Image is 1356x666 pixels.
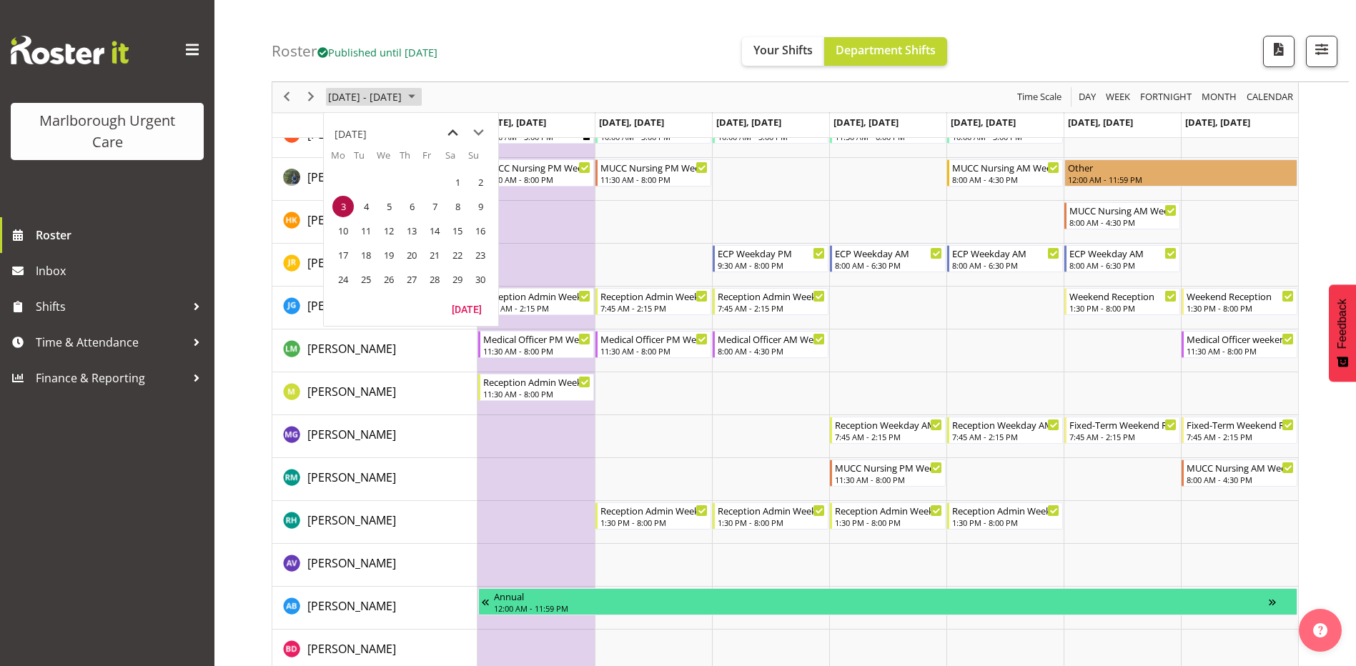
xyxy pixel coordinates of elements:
[483,174,590,185] div: 11:30 AM - 8:00 PM
[718,259,825,271] div: 9:30 AM - 8:00 PM
[1329,284,1356,382] button: Feedback - Show survey
[307,598,396,614] span: [PERSON_NAME]
[272,329,477,372] td: Luqman Mohd Jani resource
[713,502,828,530] div: Rochelle Harris"s event - Reception Admin Weekday PM Begin From Wednesday, November 5, 2025 at 1:...
[836,42,936,58] span: Department Shifts
[478,288,594,315] div: Josephine Godinez"s event - Reception Admin Weekday AM Begin From Monday, November 3, 2025 at 7:4...
[332,244,354,266] span: Monday, November 17, 2025
[713,288,828,315] div: Josephine Godinez"s event - Reception Admin Weekday AM Begin From Wednesday, November 5, 2025 at ...
[272,158,477,201] td: Gloria Varghese resource
[718,503,825,517] div: Reception Admin Weekday PM
[951,116,1016,129] span: [DATE], [DATE]
[830,459,946,487] div: Rachel Murphy"s event - MUCC Nursing PM Weekday Begin From Thursday, November 6, 2025 at 11:30:00...
[307,340,396,357] a: [PERSON_NAME]
[952,417,1059,432] div: Reception Weekday AM
[25,110,189,153] div: Marlborough Urgent Care
[331,149,354,170] th: Mo
[36,260,207,282] span: Inbox
[600,517,708,528] div: 1:30 PM - 8:00 PM
[947,502,1063,530] div: Rochelle Harris"s event - Reception Admin Weekday PM Begin From Friday, November 7, 2025 at 1:30:...
[1187,460,1294,474] div: MUCC Nursing AM Weekends
[1064,159,1297,187] div: Gloria Varghese"s event - Other Begin From Saturday, November 8, 2025 at 12:00:00 AM GMT+13:00 En...
[377,149,400,170] th: We
[1187,332,1294,346] div: Medical Officer weekend
[447,172,468,193] span: Saturday, November 1, 2025
[1244,89,1296,106] button: Month
[1104,89,1133,106] button: Timeline Week
[307,255,396,271] span: [PERSON_NAME]
[483,374,590,389] div: Reception Admin Weekday PM
[600,302,708,314] div: 7:45 AM - 2:15 PM
[718,517,825,528] div: 1:30 PM - 8:00 PM
[355,244,377,266] span: Tuesday, November 18, 2025
[36,332,186,353] span: Time & Attendance
[307,469,396,485] span: [PERSON_NAME]
[378,196,400,217] span: Wednesday, November 5, 2025
[1068,116,1133,129] span: [DATE], [DATE]
[307,597,396,615] a: [PERSON_NAME]
[307,212,396,228] span: [PERSON_NAME]
[424,244,445,266] span: Friday, November 21, 2025
[307,169,396,186] a: [PERSON_NAME]
[332,269,354,290] span: Monday, November 24, 2025
[600,174,708,185] div: 11:30 AM - 8:00 PM
[483,289,590,303] div: Reception Admin Weekday AM
[307,126,396,142] span: [PERSON_NAME]
[1187,345,1294,357] div: 11:30 AM - 8:00 PM
[422,149,445,170] th: Fr
[835,474,942,485] div: 11:30 AM - 8:00 PM
[465,120,491,146] button: next month
[1069,302,1177,314] div: 1:30 PM - 8:00 PM
[354,149,377,170] th: Tu
[307,254,396,272] a: [PERSON_NAME]
[355,269,377,290] span: Tuesday, November 25, 2025
[470,244,491,266] span: Sunday, November 23, 2025
[274,82,299,112] div: previous period
[483,345,590,357] div: 11:30 AM - 8:00 PM
[947,417,1063,444] div: Megan Gander"s event - Reception Weekday AM Begin From Friday, November 7, 2025 at 7:45:00 AM GMT...
[299,82,323,112] div: next period
[36,367,186,389] span: Finance & Reporting
[478,159,594,187] div: Gloria Varghese"s event - MUCC Nursing PM Weekday Begin From Monday, November 3, 2025 at 11:30:00...
[470,269,491,290] span: Sunday, November 30, 2025
[600,289,708,303] div: Reception Admin Weekday AM
[1069,431,1177,442] div: 7:45 AM - 2:15 PM
[1199,89,1239,106] button: Timeline Month
[277,89,297,106] button: Previous
[272,587,477,630] td: Andrew Brooks resource
[824,37,947,66] button: Department Shifts
[1245,89,1295,106] span: calendar
[272,458,477,501] td: Rachel Murphy resource
[1185,116,1250,129] span: [DATE], [DATE]
[1064,202,1180,229] div: Hayley Keown"s event - MUCC Nursing AM Weekends Begin From Saturday, November 8, 2025 at 8:00:00 ...
[1182,331,1297,358] div: Luqman Mohd Jani"s event - Medical Officer weekend Begin From Sunday, November 9, 2025 at 11:30:0...
[307,427,396,442] span: [PERSON_NAME]
[1187,417,1294,432] div: Fixed-Term Weekend Reception
[1064,245,1180,272] div: Jacinta Rangi"s event - ECP Weekday AM Begin From Saturday, November 8, 2025 at 8:00:00 AM GMT+13...
[307,469,396,486] a: [PERSON_NAME]
[272,544,477,587] td: Amber Venning-Slater resource
[947,159,1063,187] div: Gloria Varghese"s event - MUCC Nursing AM Weekday Begin From Friday, November 7, 2025 at 8:00:00 ...
[1138,89,1194,106] button: Fortnight
[447,196,468,217] span: Saturday, November 8, 2025
[401,196,422,217] span: Thursday, November 6, 2025
[447,220,468,242] span: Saturday, November 15, 2025
[952,517,1059,528] div: 1:30 PM - 8:00 PM
[835,503,942,517] div: Reception Admin Weekday PM
[494,589,1269,603] div: Annual
[1069,203,1177,217] div: MUCC Nursing AM Weekends
[742,37,824,66] button: Your Shifts
[1069,417,1177,432] div: Fixed-Term Weekend Reception
[307,298,396,314] span: [PERSON_NAME]
[1077,89,1097,106] span: Day
[445,149,468,170] th: Sa
[830,502,946,530] div: Rochelle Harris"s event - Reception Admin Weekday PM Begin From Thursday, November 6, 2025 at 1:3...
[1306,36,1337,67] button: Filter Shifts
[302,89,321,106] button: Next
[718,246,825,260] div: ECP Weekday PM
[1069,259,1177,271] div: 8:00 AM - 6:30 PM
[401,269,422,290] span: Thursday, November 27, 2025
[833,116,899,129] span: [DATE], [DATE]
[952,431,1059,442] div: 7:45 AM - 2:15 PM
[1187,289,1294,303] div: Weekend Reception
